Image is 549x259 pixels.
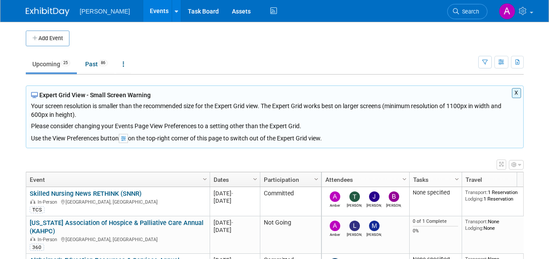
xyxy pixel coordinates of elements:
span: Column Settings [401,176,408,183]
img: In-Person Event [30,237,35,241]
img: Traci Varon [349,191,360,202]
a: Dates [214,172,254,187]
span: Lodging: [465,196,483,202]
a: Column Settings [452,172,462,185]
div: Your screen resolution is smaller than the recommended size for the Expert Grid view. The Expert ... [31,99,518,130]
span: Search [459,8,479,15]
a: Column Settings [400,172,409,185]
span: Transport: [465,218,488,225]
div: Amber Vincent [327,231,342,237]
div: Mike Randolph [366,231,382,237]
img: ExhibitDay [26,7,69,16]
a: Participation [264,172,315,187]
div: 1 Reservation 1 Reservation [465,189,528,202]
div: 360 [30,244,44,251]
div: [GEOGRAPHIC_DATA], [GEOGRAPHIC_DATA] [30,235,206,243]
span: Lodging: [465,225,483,231]
a: Search [447,4,487,19]
span: [PERSON_NAME] [80,8,130,15]
a: Column Settings [250,172,260,185]
span: In-Person [38,199,60,205]
img: Amber Vincent [330,221,340,231]
img: Mike Randolph [369,221,380,231]
div: Use the View Preferences button on the top-right corner of this page to switch out of the Expert ... [31,130,518,143]
span: 86 [98,60,108,66]
div: Brandon Stephens [386,202,401,208]
img: Brandon Stephens [389,191,399,202]
span: Column Settings [201,176,208,183]
button: Add Event [26,31,69,46]
a: Travel [466,172,526,187]
span: - [231,190,233,197]
button: X [512,88,521,98]
div: None None [465,218,528,231]
img: Amber Vincent [330,191,340,202]
div: Jaime Butler [366,202,382,208]
div: [DATE] [214,226,256,234]
td: Not Going [260,216,321,254]
a: Column Settings [200,172,210,185]
a: [US_STATE] Association of Hospice & Palliative Care Annual (KAHPC) [30,219,204,235]
span: Transport: [465,189,488,195]
div: [GEOGRAPHIC_DATA], [GEOGRAPHIC_DATA] [30,198,206,205]
span: Column Settings [313,176,320,183]
img: Jaime Butler [369,191,380,202]
img: In-Person Event [30,199,35,204]
div: None specified [413,189,458,196]
a: Past86 [79,56,114,72]
a: Column Settings [311,172,321,185]
span: In-Person [38,237,60,242]
a: Attendees [325,172,404,187]
div: Amber Vincent [327,202,342,208]
span: 25 [61,60,70,66]
a: Tasks [413,172,456,187]
div: Laura Berenato [347,231,362,237]
img: Laura Berenato [349,221,360,231]
td: Committed [260,187,321,216]
a: Event [30,172,204,187]
div: 0% [413,228,458,234]
div: [DATE] [214,190,256,197]
a: Upcoming25 [26,56,77,72]
div: Traci Varon [347,202,362,208]
img: Amber Vincent [499,3,515,20]
div: Please consider changing your Events Page View Preferences to a setting other than the Expert Grid. [31,119,518,130]
a: Skilled Nursing News RETHINK (SNNR) [30,190,142,198]
span: - [231,219,233,226]
span: Column Settings [453,176,460,183]
div: TCS [30,206,45,213]
span: Column Settings [252,176,259,183]
div: [DATE] [214,197,256,204]
div: 0 of 1 Complete [413,218,458,225]
div: Expert Grid View - Small Screen Warning [31,91,518,99]
div: [DATE] [214,219,256,226]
